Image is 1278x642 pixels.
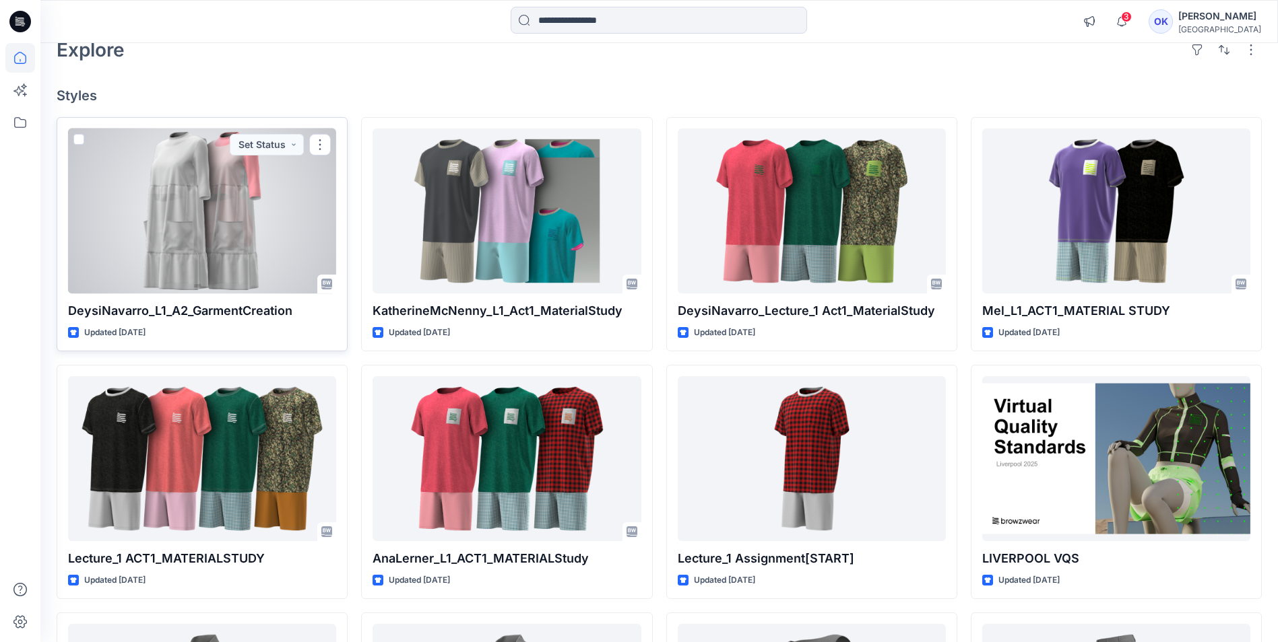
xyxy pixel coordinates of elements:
[373,549,641,568] p: AnaLerner_L1_ACT1_MATERIALStudy
[982,549,1250,568] p: LIVERPOOL VQS
[694,573,755,587] p: Updated [DATE]
[68,301,336,320] p: DeysiNavarro_L1_A2_GarmentCreation
[694,326,755,340] p: Updated [DATE]
[1178,24,1261,34] div: [GEOGRAPHIC_DATA]
[678,549,946,568] p: Lecture_1 Assignment[START]
[998,573,1060,587] p: Updated [DATE]
[982,301,1250,320] p: Mel_L1_ACT1_MATERIAL STUDY
[68,376,336,541] a: Lecture_1 ACT1_MATERIALSTUDY
[373,376,641,541] a: AnaLerner_L1_ACT1_MATERIALStudy
[678,129,946,293] a: DeysiNavarro_Lecture_1 Act1_MaterialStudy
[57,87,1262,104] h4: Styles
[982,376,1250,541] a: LIVERPOOL VQS
[84,573,146,587] p: Updated [DATE]
[373,301,641,320] p: KatherineMcNenny_L1_Act1_MaterialStudy
[57,39,125,61] h2: Explore
[1149,9,1173,34] div: OK
[1178,8,1261,24] div: [PERSON_NAME]
[84,326,146,340] p: Updated [DATE]
[389,573,450,587] p: Updated [DATE]
[982,129,1250,293] a: Mel_L1_ACT1_MATERIAL STUDY
[1121,11,1132,22] span: 3
[389,326,450,340] p: Updated [DATE]
[678,301,946,320] p: DeysiNavarro_Lecture_1 Act1_MaterialStudy
[68,129,336,293] a: DeysiNavarro_L1_A2_GarmentCreation
[68,549,336,568] p: Lecture_1 ACT1_MATERIALSTUDY
[678,376,946,541] a: Lecture_1 Assignment[START]
[373,129,641,293] a: KatherineMcNenny_L1_Act1_MaterialStudy
[998,326,1060,340] p: Updated [DATE]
